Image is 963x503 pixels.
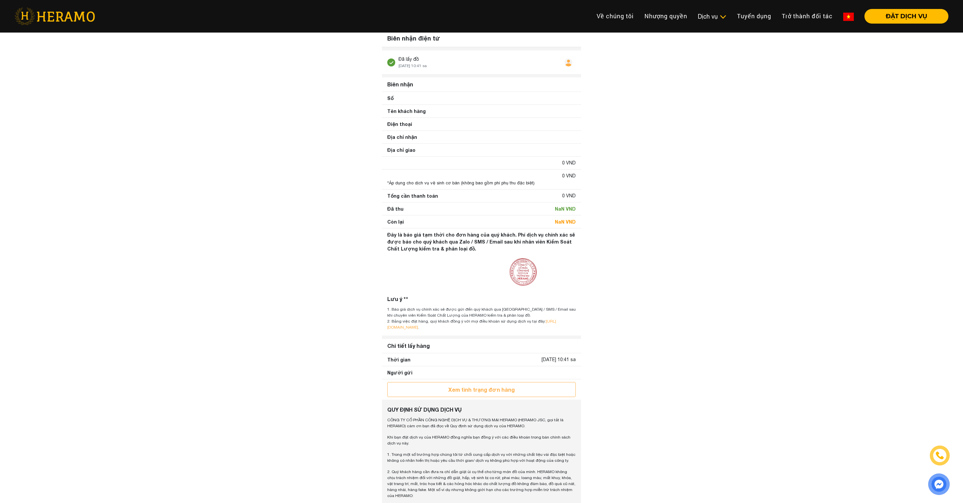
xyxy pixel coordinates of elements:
div: Đã lấy đồ [399,56,427,63]
div: Còn lại [387,218,404,225]
a: Về chúng tôi [591,9,639,23]
img: subToggleIcon [719,14,726,20]
div: Địa chỉ giao [387,147,415,153]
div: NaN VND [555,218,576,225]
div: 1. Báo giá dịch vụ chính xác sẽ được gửi đến quý khách qua [GEOGRAPHIC_DATA] / SMS / Email sau kh... [387,306,576,318]
div: 0 VND [562,159,576,166]
p: Khi bạn đặt dịch vụ của HERAMO đồng nghĩa bạn đồng ý với các điều khoản trong bản chính sách dịch... [387,434,576,446]
img: stick.svg [387,58,395,66]
a: Nhượng quyền [639,9,693,23]
div: Đây là báo giá tạm thời cho đơn hàng của quý khách. Phí dịch vụ chính xác sẽ được báo cho quý khá... [387,231,576,252]
div: Biên nhận [385,78,578,91]
a: phone-icon [930,446,950,465]
a: Trở thành đối tác [777,9,838,23]
div: Địa chỉ nhận [387,134,417,141]
span: *Áp dụng cho dịch vụ vệ sinh cơ bản (không bao gồm phí phụ thu đặc biệt) [387,180,535,185]
div: Tên khách hàng [387,108,426,115]
div: Chi tiết lấy hàng [385,339,578,352]
div: Điện thoại [387,121,412,128]
div: Dịch vụ [698,12,726,21]
img: user.svg [564,58,572,66]
div: 0 VND [562,192,576,199]
p: 1. Trong một số trường hợp chúng tôi từ chối cung cấp dịch vụ với những chất liệu vải đặc biệt ho... [387,452,576,463]
div: Số [387,95,394,102]
div: Thời gian [387,356,410,363]
button: Xem tình trạng đơn hàng [387,382,576,397]
p: CÔNG TY CỔ PHẦN CÔNG NGHỆ DỊCH VỤ & THƯƠNG MẠI HERAMO (HERAMO JSC, gọi tắt là HERAMO) cảm ơn bạn ... [387,417,576,429]
a: Tuyển dụng [732,9,777,23]
div: Người gửi [387,369,412,376]
img: heramo-logo.png [15,8,95,25]
button: ĐẶT DỊCH VỤ [864,9,948,24]
div: Tổng cần thanh toán [387,192,438,199]
div: Biên nhận điện tử [382,30,581,47]
img: seals.png [505,255,540,290]
div: [DATE] 10:41 sa [542,356,576,363]
div: 2. Bằng việc đặt hàng, quý khách đồng ý với mọi điều khoản sử dụng dịch vụ tại đây: . [387,318,576,330]
span: [DATE] 10:41 sa [399,63,427,68]
div: 0 VND [562,172,576,179]
div: NaN VND [555,205,576,212]
div: Đã thu [387,205,404,212]
a: ĐẶT DỊCH VỤ [859,13,948,19]
img: phone-icon [935,451,945,461]
img: vn-flag.png [843,13,854,21]
div: QUY ĐỊNH SỬ DỤNG DỊCH VỤ [387,406,576,414]
p: 2. Quý khách hàng cần đưa ra chỉ dẫn giặt ủi cụ thể cho từng món đồ của mình. HERAMO không chịu t... [387,469,576,499]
